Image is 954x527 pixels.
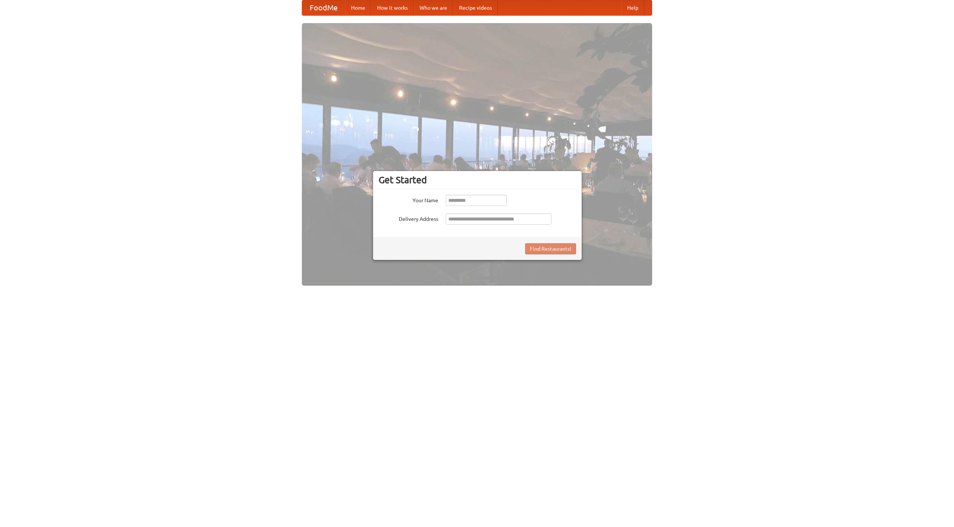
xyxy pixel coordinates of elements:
h3: Get Started [379,174,576,185]
label: Delivery Address [379,213,438,223]
button: Find Restaurants! [525,243,576,254]
a: Help [621,0,644,15]
label: Your Name [379,195,438,204]
a: Recipe videos [453,0,498,15]
a: FoodMe [302,0,345,15]
a: Home [345,0,371,15]
a: How it works [371,0,414,15]
a: Who we are [414,0,453,15]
